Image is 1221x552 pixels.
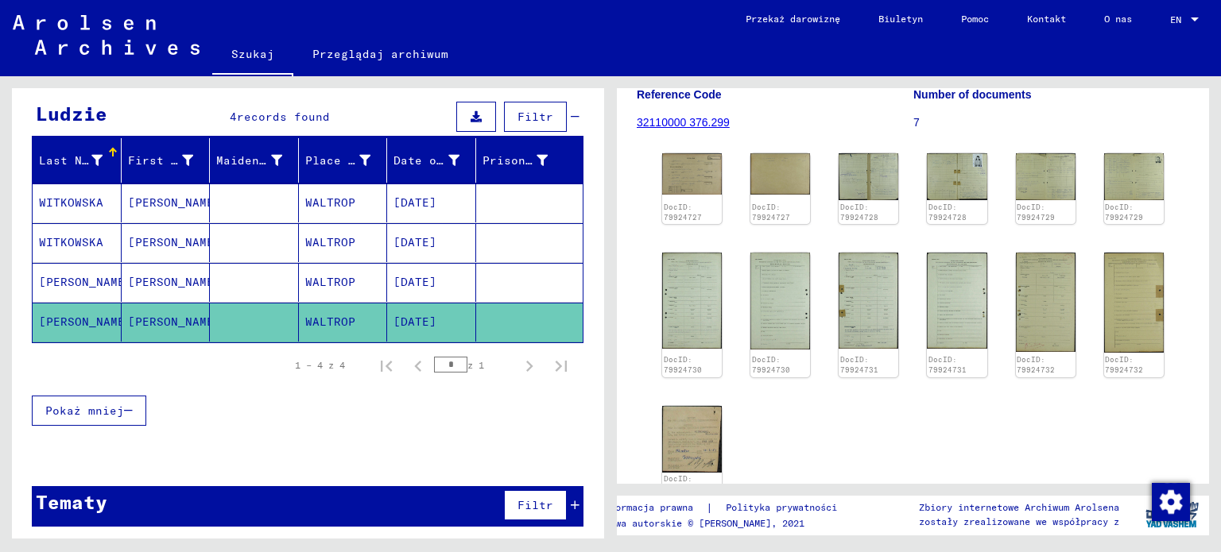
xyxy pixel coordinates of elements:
[504,490,567,520] button: Filtr
[393,152,459,169] div: Date of Birth
[483,152,548,169] div: Prisoner #
[664,355,702,375] a: DocID: 79924730
[122,263,211,302] mat-cell: [PERSON_NAME]
[514,349,545,381] button: Następna strona
[387,223,476,262] mat-cell: [DATE]
[299,138,388,183] mat-header-cell: Place of Birth
[387,183,476,222] mat-cell: [DATE]
[231,47,274,61] font: Szukaj
[664,203,702,222] a: DocID: 79924727
[216,148,302,173] div: Maiden Name
[878,13,923,25] font: Biuletyn
[476,138,583,183] mat-header-cell: Prisoner #
[33,138,122,183] mat-header-cell: Last Name
[919,515,1119,527] font: zostały zrealizowane we współpracy z
[752,203,790,222] a: DocID: 79924727
[299,303,388,342] mat-cell: WALTROP
[662,253,722,348] img: 001.jpg
[1017,203,1055,222] a: DocID: 79924729
[39,148,122,173] div: Last Name
[750,253,810,349] img: 002.jpg
[927,253,986,349] img: 002.jpg
[387,263,476,302] mat-cell: [DATE]
[1105,355,1143,375] a: DocID: 79924732
[122,138,211,183] mat-header-cell: First Name
[370,349,402,381] button: Pierwsza strona
[387,138,476,183] mat-header-cell: Date of Birth
[662,153,722,195] img: 001.jpg
[36,102,107,125] font: Ludzie
[1170,14,1181,25] font: EN
[128,152,194,169] div: First Name
[713,500,856,516] a: Polityka prywatności
[517,110,553,124] font: Filtr
[216,152,282,169] div: Maiden Name
[1104,253,1164,353] img: 002.jpg
[913,114,1189,131] p: 7
[928,203,967,222] a: DocID: 79924728
[1016,253,1076,352] img: 001.jpg
[45,403,124,418] font: Pokaż mniej
[122,303,211,342] mat-cell: [PERSON_NAME]
[919,501,1119,513] font: Zbiory internetowe Archiwum Arolsena
[230,110,237,124] span: 4
[295,359,345,371] font: 1 – 4 z 4
[1142,495,1202,535] img: yv_logo.png
[128,148,214,173] div: First Name
[33,183,122,222] mat-cell: WITKOWSKA
[599,500,706,516] a: Informacja prawna
[33,263,122,302] mat-cell: [PERSON_NAME]
[927,153,986,200] img: 002.jpg
[293,35,467,73] a: Przeglądaj archiwum
[1104,153,1164,200] img: 002.jpg
[840,355,878,375] a: DocID: 79924731
[517,498,553,512] font: Filtr
[1152,483,1190,521] img: Zmień zgodę
[504,102,567,132] button: Filtr
[483,148,568,173] div: Prisoner #
[840,203,878,222] a: DocID: 79924728
[36,490,107,514] font: Tematy
[839,253,898,348] img: 001.jpg
[726,501,837,513] font: Polityka prywatności
[746,13,840,25] font: Przekaż darowiznę
[637,88,722,101] b: Reference Code
[1105,203,1143,222] a: DocID: 79924729
[33,303,122,342] mat-cell: [PERSON_NAME]
[662,406,722,473] img: 001.jpg
[210,138,299,183] mat-header-cell: Maiden Name
[312,47,448,61] font: Przeglądaj archiwum
[839,153,898,199] img: 001.jpg
[299,183,388,222] mat-cell: WALTROP
[545,349,577,381] button: Ostatnia strona
[39,152,103,169] div: Last Name
[913,88,1032,101] b: Number of documents
[122,223,211,262] mat-cell: [PERSON_NAME]
[750,153,810,195] img: 002.jpg
[664,474,702,494] a: DocID: 79924733
[387,303,476,342] mat-cell: [DATE]
[599,501,693,513] font: Informacja prawna
[237,110,330,124] span: records found
[33,223,122,262] mat-cell: WITKOWSKA
[1016,153,1076,200] img: 001.jpg
[402,349,434,381] button: Poprzednia strona
[122,183,211,222] mat-cell: [PERSON_NAME]
[1027,13,1066,25] font: Kontakt
[305,148,391,173] div: Place of Birth
[299,223,388,262] mat-cell: WALTROP
[752,355,790,375] a: DocID: 79924730
[299,263,388,302] mat-cell: WALTROP
[32,396,146,426] button: Pokaż mniej
[961,13,989,25] font: Pomoc
[13,15,200,55] img: Arolsen_neg.svg
[1104,13,1132,25] font: O nas
[467,359,484,371] font: z 1
[305,152,371,169] div: Place of Birth
[599,517,804,529] font: Prawa autorskie © [PERSON_NAME], 2021
[212,35,293,76] a: Szukaj
[393,148,479,173] div: Date of Birth
[706,500,713,515] font: |
[637,116,730,129] a: 32110000 376.299
[1017,355,1055,375] a: DocID: 79924732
